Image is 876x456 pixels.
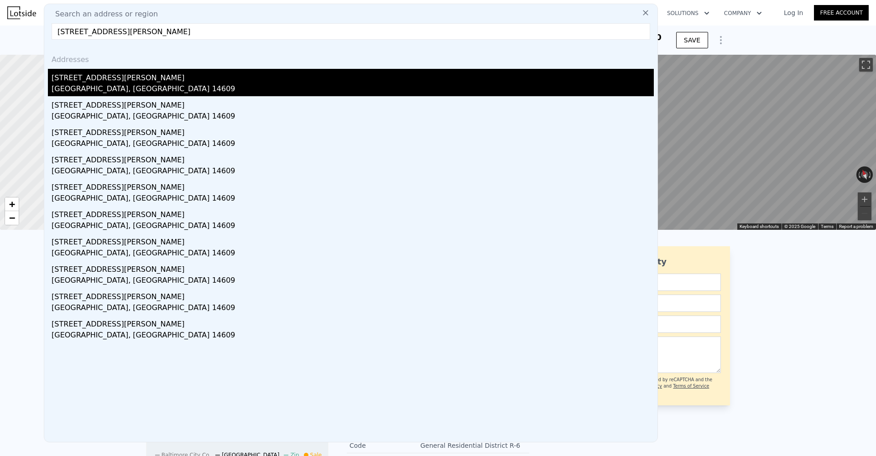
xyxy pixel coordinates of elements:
div: [GEOGRAPHIC_DATA], [GEOGRAPHIC_DATA] 14609 [52,166,654,178]
button: Solutions [660,5,717,21]
div: [STREET_ADDRESS][PERSON_NAME] [52,124,654,138]
a: Report a problem [839,224,873,229]
button: Show Options [712,31,730,49]
div: [STREET_ADDRESS][PERSON_NAME] [52,288,654,302]
div: [STREET_ADDRESS][PERSON_NAME] [52,178,654,193]
div: Addresses [48,47,654,69]
div: [GEOGRAPHIC_DATA], [GEOGRAPHIC_DATA] 14609 [52,111,654,124]
button: Company [717,5,769,21]
div: [GEOGRAPHIC_DATA], [GEOGRAPHIC_DATA] 14609 [52,83,654,96]
button: Zoom in [858,192,871,206]
div: [GEOGRAPHIC_DATA], [GEOGRAPHIC_DATA] 14609 [52,220,654,233]
a: Zoom out [5,211,19,225]
div: [STREET_ADDRESS][PERSON_NAME] [52,151,654,166]
div: General Residential District R-6 [420,441,522,450]
div: [GEOGRAPHIC_DATA], [GEOGRAPHIC_DATA] 14609 [52,275,654,288]
div: [GEOGRAPHIC_DATA], [GEOGRAPHIC_DATA] 14609 [52,138,654,151]
span: − [9,212,15,223]
div: [STREET_ADDRESS][PERSON_NAME] [52,96,654,111]
span: + [9,198,15,210]
div: This site is protected by reCAPTCHA and the Google and apply. [615,377,721,396]
div: Code [349,441,420,450]
a: Terms [821,224,834,229]
button: Toggle fullscreen view [859,58,873,72]
span: © 2025 Google [784,224,815,229]
span: Search an address or region [48,9,158,20]
button: Rotate counterclockwise [856,166,861,183]
div: [GEOGRAPHIC_DATA], [GEOGRAPHIC_DATA] 14609 [52,330,654,342]
div: [GEOGRAPHIC_DATA], [GEOGRAPHIC_DATA] 14609 [52,248,654,260]
input: Enter an address, city, region, neighborhood or zip code [52,23,650,40]
button: Reset the view [858,166,871,184]
button: Rotate clockwise [868,166,873,183]
a: Log In [773,8,814,17]
a: Terms of Service [673,383,709,389]
div: [STREET_ADDRESS][PERSON_NAME] [52,233,654,248]
button: Keyboard shortcuts [740,223,779,230]
a: Zoom in [5,197,19,211]
div: [STREET_ADDRESS][PERSON_NAME] [52,206,654,220]
button: SAVE [676,32,708,48]
div: [STREET_ADDRESS][PERSON_NAME] [52,315,654,330]
div: [STREET_ADDRESS][PERSON_NAME] [52,69,654,83]
div: [STREET_ADDRESS][PERSON_NAME] [52,260,654,275]
img: Lotside [7,6,36,19]
div: [GEOGRAPHIC_DATA], [GEOGRAPHIC_DATA] 14609 [52,302,654,315]
button: Zoom out [858,207,871,220]
a: Free Account [814,5,869,21]
div: [GEOGRAPHIC_DATA], [GEOGRAPHIC_DATA] 14609 [52,193,654,206]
